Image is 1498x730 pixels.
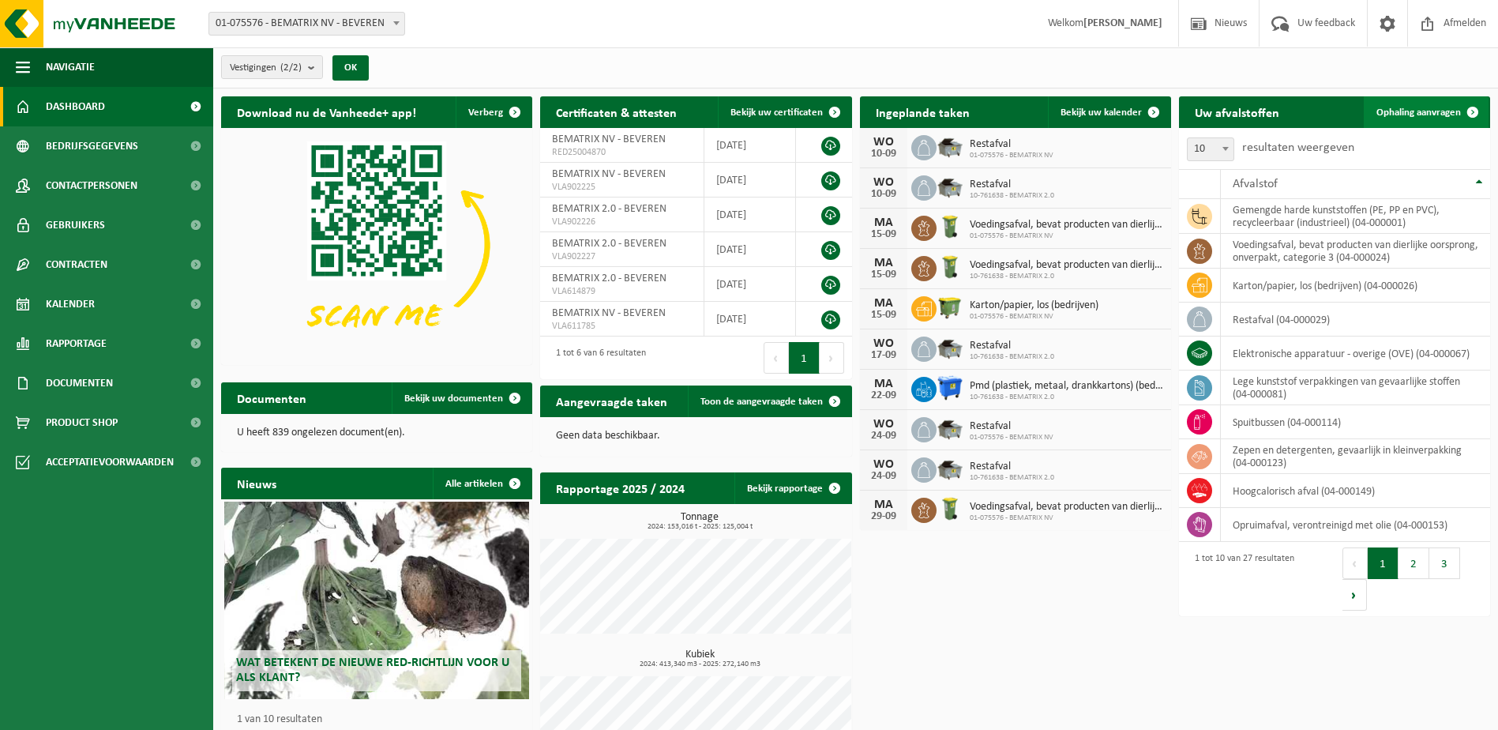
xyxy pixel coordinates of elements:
[540,386,683,416] h2: Aangevraagde taken
[937,133,963,160] img: WB-5000-GAL-GY-01
[221,468,292,499] h2: Nieuws
[552,285,692,298] span: VLA614879
[730,107,823,118] span: Bekijk uw certificaten
[552,250,692,263] span: VLA902227
[868,149,899,160] div: 10-09
[208,12,405,36] span: 01-075576 - BEMATRIX NV - BEVEREN
[970,393,1163,402] span: 10-761638 - BEMATRIX 2.0
[221,55,323,79] button: Vestigingen(2/2)
[970,473,1054,483] span: 10-761638 - BEMATRIX 2.0
[552,203,666,215] span: BEMATRIX 2.0 - BEVEREN
[1221,303,1490,337] td: restafval (04-000029)
[970,272,1163,281] span: 10-761638 - BEMATRIX 2.0
[548,523,851,531] span: 2024: 153,016 t - 2025: 125,004 t
[1187,137,1234,161] span: 10
[224,502,529,699] a: Wat betekent de nieuwe RED-richtlijn voor u als klant?
[820,342,844,374] button: Next
[433,468,531,499] a: Alle artikelen
[46,324,107,363] span: Rapportage
[552,273,666,284] span: BEMATRIX 2.0 - BEVEREN
[552,134,666,145] span: BEMATRIX NV - BEVEREN
[718,96,850,128] a: Bekijk uw certificaten
[280,62,302,73] count: (2/2)
[332,55,369,81] button: OK
[937,495,963,522] img: WB-0140-HPE-GN-50
[237,427,516,438] p: U heeft 839 ongelezen document(en).
[46,403,118,442] span: Product Shop
[1376,107,1461,118] span: Ophaling aanvragen
[209,13,404,35] span: 01-075576 - BEMATRIX NV - BEVEREN
[1221,234,1490,269] td: voedingsafval, bevat producten van dierlijke oorsprong, onverpakt, categorie 3 (04-000024)
[456,96,531,128] button: Verberg
[1342,547,1368,579] button: Previous
[552,168,666,180] span: BEMATRIX NV - BEVEREN
[1221,337,1490,371] td: elektronische apparatuur - overige (OVE) (04-000067)
[704,128,796,163] td: [DATE]
[556,431,835,442] p: Geen data beschikbaar.
[237,714,524,725] p: 1 van 10 resultaten
[970,420,1053,433] span: Restafval
[1083,17,1162,29] strong: [PERSON_NAME]
[46,284,95,324] span: Kalender
[392,382,531,414] a: Bekijk uw documenten
[734,472,850,504] a: Bekijk rapportage
[937,374,963,401] img: WB-1100-HPE-BE-01
[1429,547,1460,579] button: 3
[970,380,1163,393] span: Pmd (plastiek, metaal, drankkartons) (bedrijven)
[1221,439,1490,474] td: zepen en detergenten, gevaarlijk in kleinverpakking (04-000123)
[868,310,899,321] div: 15-09
[230,56,302,80] span: Vestigingen
[868,257,899,269] div: MA
[404,393,503,404] span: Bekijk uw documenten
[1342,579,1367,611] button: Next
[970,259,1163,272] span: Voedingsafval, bevat producten van dierlijke oorsprong, onverpakt, categorie 3
[552,307,666,319] span: BEMATRIX NV - BEVEREN
[868,269,899,280] div: 15-09
[868,229,899,240] div: 15-09
[970,179,1054,191] span: Restafval
[970,138,1053,151] span: Restafval
[704,267,796,302] td: [DATE]
[704,198,796,232] td: [DATE]
[540,472,700,503] h2: Rapportage 2025 / 2024
[236,657,509,684] span: Wat betekent de nieuwe RED-richtlijn voor u als klant?
[970,312,1098,322] span: 01-075576 - BEMATRIX NV
[1221,405,1490,439] td: spuitbussen (04-000114)
[1048,96,1169,128] a: Bekijk uw kalender
[1187,546,1294,612] div: 1 tot 10 van 27 resultaten
[860,96,986,127] h2: Ingeplande taken
[46,87,105,126] span: Dashboard
[46,126,138,166] span: Bedrijfsgegevens
[552,181,692,194] span: VLA902225
[221,382,322,413] h2: Documenten
[552,146,692,159] span: RED25004870
[221,96,432,127] h2: Download nu de Vanheede+ app!
[970,219,1163,231] span: Voedingsafval, bevat producten van dierlijke oorsprong, onverpakt, categorie 3
[970,191,1054,201] span: 10-761638 - BEMATRIX 2.0
[970,433,1053,442] span: 01-075576 - BEMATRIX NV
[789,342,820,374] button: 1
[221,128,532,362] img: Download de VHEPlus App
[704,163,796,198] td: [DATE]
[868,418,899,431] div: WO
[868,378,899,390] div: MA
[970,299,1098,312] span: Karton/papier, los (bedrijven)
[468,107,503,118] span: Verberg
[868,136,899,149] div: WO
[970,151,1053,160] span: 01-075576 - BEMATRIX NV
[1221,474,1490,508] td: hoogcalorisch afval (04-000149)
[704,232,796,267] td: [DATE]
[1221,371,1490,405] td: lege kunststof verpakkingen van gevaarlijke stoffen (04-000081)
[937,415,963,442] img: WB-5000-GAL-GY-01
[548,512,851,531] h3: Tonnage
[1242,141,1354,154] label: resultaten weergeven
[937,254,963,280] img: WB-0140-HPE-GN-50
[868,390,899,401] div: 22-09
[1188,138,1233,160] span: 10
[868,297,899,310] div: MA
[552,216,692,228] span: VLA902226
[552,320,692,333] span: VLA611785
[700,397,823,407] span: Toon de aangevraagde taken
[1061,107,1142,118] span: Bekijk uw kalender
[868,471,899,482] div: 24-09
